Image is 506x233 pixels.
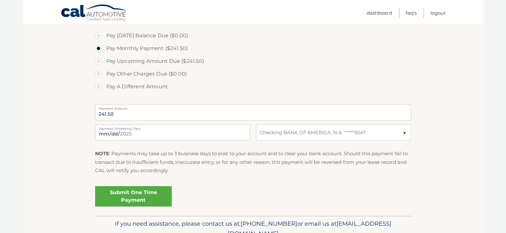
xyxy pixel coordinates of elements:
label: Pay Other Charges Due ($0.00) [95,68,411,80]
a: FAQ's [406,8,417,18]
p: : Payments may take up to 3 business days to post to your account and to clear your bank account.... [95,149,411,175]
label: Pay Upcoming Amount Due ($241.50) [95,55,411,68]
input: Payment Date [95,125,250,141]
label: Payment Processing Date [95,125,250,130]
strong: NOTE [95,150,109,157]
a: Submit One Time Payment [95,186,172,207]
a: Cal Automotive [61,4,128,23]
label: Pay [DATE] Balance Due ($0.00) [95,29,411,42]
label: Pay Monthly Payment ($241.50) [95,42,411,55]
label: Pay A Different Amount [95,80,411,93]
input: Payment Amount [95,105,411,120]
a: Dashboard [366,8,392,18]
a: Logout [430,8,446,18]
span: [PHONE_NUMBER] [241,220,297,227]
label: Payment Amount [95,105,411,110]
